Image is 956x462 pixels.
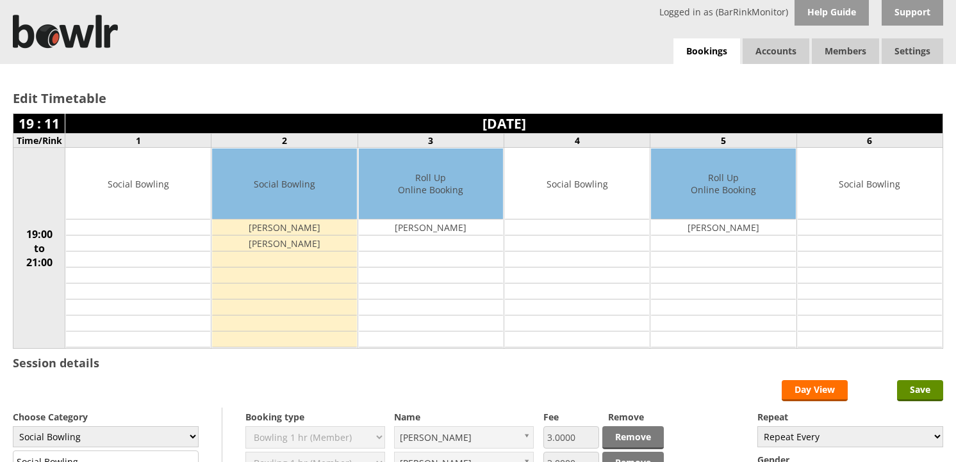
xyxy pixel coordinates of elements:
[212,148,356,219] td: Social Bowling
[812,38,879,64] span: Members
[608,411,664,423] label: Remove
[798,148,942,219] td: Social Bowling
[65,114,943,134] td: [DATE]
[782,380,848,401] a: Day View
[602,426,664,449] a: Remove
[212,235,356,251] td: [PERSON_NAME]
[796,134,943,148] td: 6
[504,134,650,148] td: 4
[505,148,649,219] td: Social Bowling
[673,38,740,65] a: Bookings
[400,427,516,448] span: [PERSON_NAME]
[650,134,796,148] td: 5
[359,148,503,219] td: Roll Up Online Booking
[13,148,65,349] td: 19:00 to 21:00
[394,411,534,423] label: Name
[13,411,199,423] label: Choose Category
[211,134,358,148] td: 2
[13,134,65,148] td: Time/Rink
[212,219,356,235] td: [PERSON_NAME]
[743,38,809,64] span: Accounts
[897,380,943,401] input: Save
[882,38,943,64] span: Settings
[13,355,99,370] h3: Session details
[359,219,503,235] td: [PERSON_NAME]
[651,219,795,235] td: [PERSON_NAME]
[245,411,385,423] label: Booking type
[358,134,504,148] td: 3
[66,148,210,219] td: Social Bowling
[394,426,534,449] a: [PERSON_NAME]
[543,411,599,423] label: Fee
[651,148,795,219] td: Roll Up Online Booking
[13,90,943,107] h2: Edit Timetable
[13,114,65,134] td: 19 : 11
[65,134,211,148] td: 1
[757,411,943,423] label: Repeat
